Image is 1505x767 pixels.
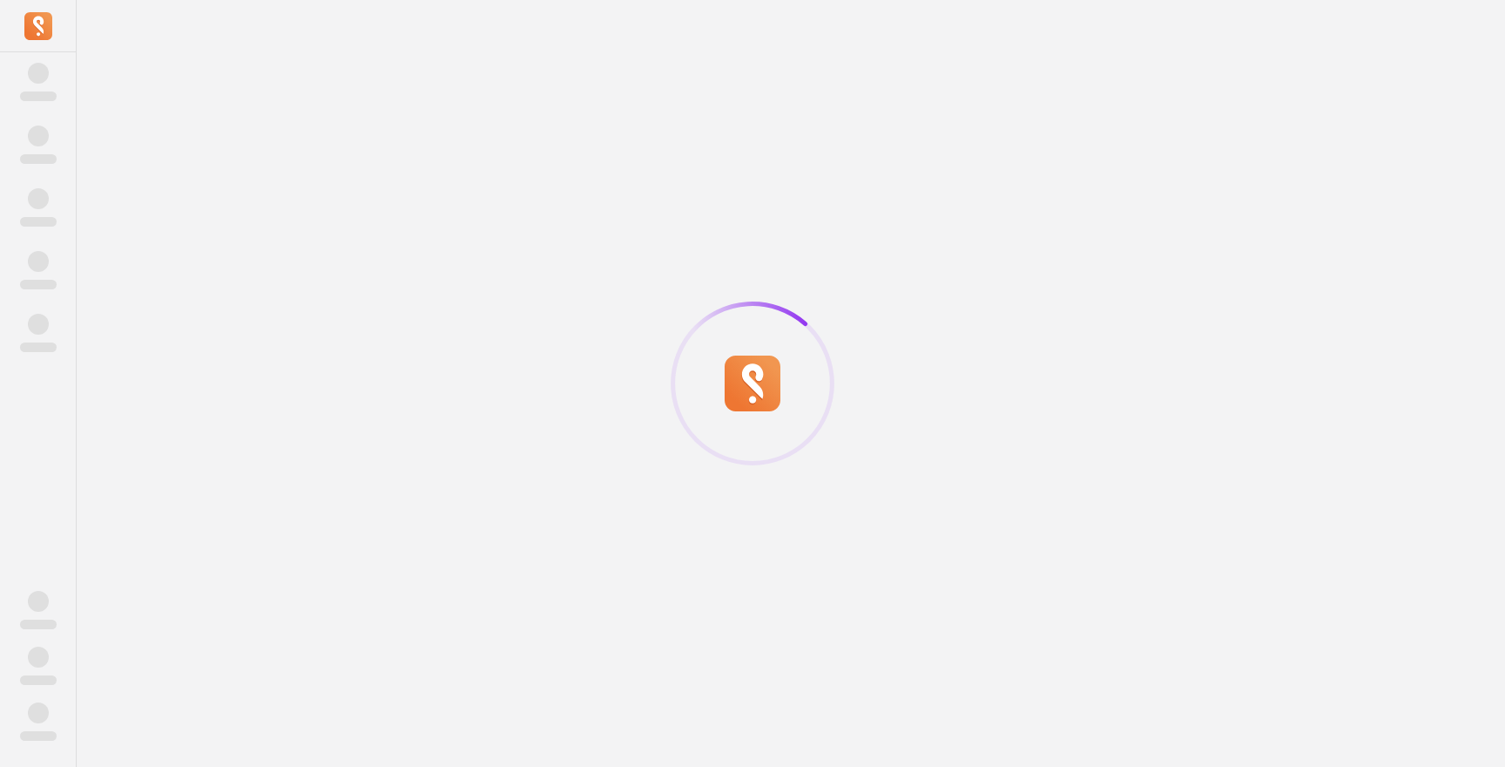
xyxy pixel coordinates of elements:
span: ‌ [28,63,49,84]
span: ‌ [20,280,57,289]
span: ‌ [28,703,49,723]
span: ‌ [28,314,49,335]
span: ‌ [28,647,49,668]
span: ‌ [28,591,49,612]
span: ‌ [20,675,57,685]
span: ‌ [20,343,57,352]
span: ‌ [20,92,57,101]
span: ‌ [28,188,49,209]
span: ‌ [20,217,57,227]
span: ‌ [20,731,57,741]
span: ‌ [28,251,49,272]
span: ‌ [28,126,49,146]
span: ‌ [20,154,57,164]
span: ‌ [20,620,57,629]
